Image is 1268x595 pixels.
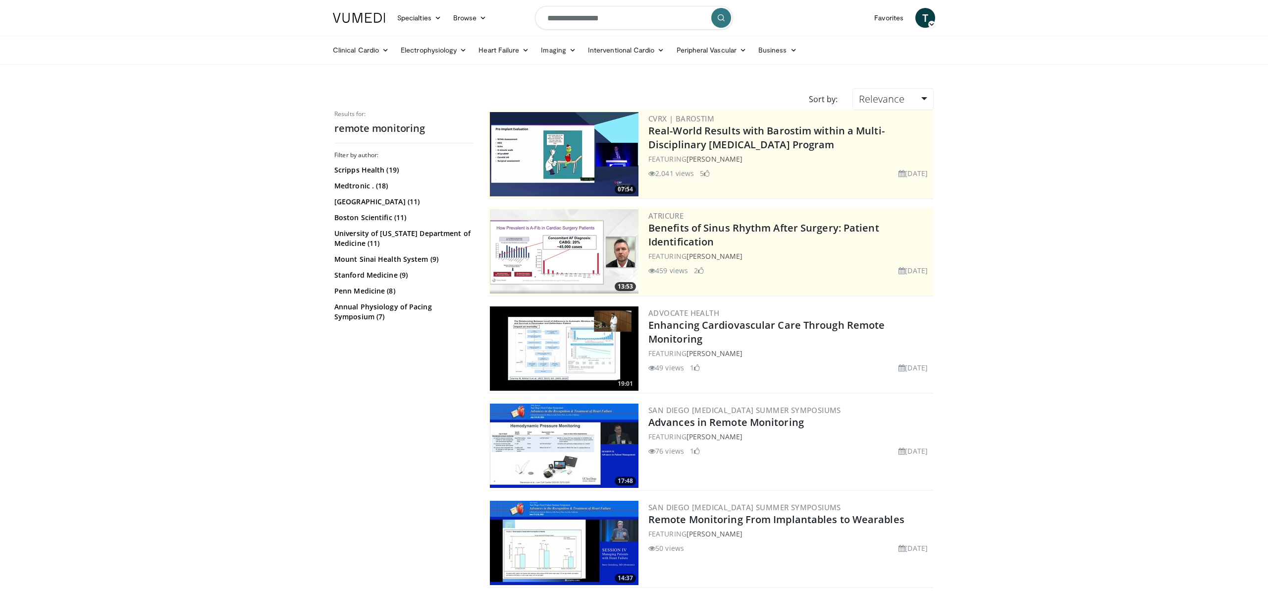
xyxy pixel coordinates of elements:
[690,446,700,456] li: 1
[490,501,638,585] img: c7e5b0d2-913a-476b-994e-7416f9f47c60.300x170_q85_crop-smart_upscale.jpg
[490,306,638,391] a: 19:01
[648,405,841,415] a: San Diego [MEDICAL_DATA] Summer Symposiums
[490,112,638,196] a: 07:54
[648,221,879,248] a: Benefits of Sinus Rhythm After Surgery: Patient Identification
[473,40,535,60] a: Heart Failure
[334,122,473,135] h2: remote monitoring
[671,40,752,60] a: Peripheral Vascular
[582,40,671,60] a: Interventional Cardio
[327,40,395,60] a: Clinical Cardio
[801,88,845,110] div: Sort by:
[859,92,904,106] span: Relevance
[490,112,638,196] img: d6bcd5d9-0712-4576-a4e4-b34173a4dc7b.300x170_q85_crop-smart_upscale.jpg
[648,114,714,123] a: CVRx | Barostim
[898,168,928,178] li: [DATE]
[898,446,928,456] li: [DATE]
[700,168,710,178] li: 5
[447,8,493,28] a: Browse
[898,362,928,373] li: [DATE]
[648,362,684,373] li: 49 views
[687,251,742,261] a: [PERSON_NAME]
[334,302,471,322] a: Annual Physiology of Pacing Symposium (7)
[648,251,932,261] div: FEATURING
[687,432,742,441] a: [PERSON_NAME]
[490,501,638,585] a: 14:37
[687,154,742,164] a: [PERSON_NAME]
[615,476,636,485] span: 17:48
[535,40,582,60] a: Imaging
[334,110,473,118] p: Results for:
[334,151,473,159] h3: Filter by author:
[490,209,638,294] a: 13:53
[648,446,684,456] li: 76 views
[535,6,733,30] input: Search topics, interventions
[334,213,471,223] a: Boston Scientific (11)
[334,165,471,175] a: Scripps Health (19)
[648,513,904,526] a: Remote Monitoring From Implantables to Wearables
[334,254,471,264] a: Mount Sinai Health System (9)
[690,362,700,373] li: 1
[395,40,473,60] a: Electrophysiology
[648,168,694,178] li: 2,041 views
[648,543,684,553] li: 50 views
[490,209,638,294] img: 982c273f-2ee1-4c72-ac31-fa6e97b745f7.png.300x170_q85_crop-smart_upscale.png
[648,124,885,151] a: Real-World Results with Barostim within a Multi-Disciplinary [MEDICAL_DATA] Program
[648,211,684,221] a: AtriCure
[648,318,885,346] a: Enhancing Cardiovascular Care Through Remote Monitoring
[648,348,932,358] div: FEATURING
[648,529,932,539] div: FEATURING
[391,8,447,28] a: Specialties
[752,40,803,60] a: Business
[648,154,932,164] div: FEATURING
[615,574,636,583] span: 14:37
[852,88,934,110] a: Relevance
[898,543,928,553] li: [DATE]
[334,229,471,248] a: University of [US_STATE] Department of Medicine (11)
[490,404,638,488] img: c142af82-e3dc-4e5e-9935-0aea935a823a.300x170_q85_crop-smart_upscale.jpg
[615,185,636,194] span: 07:54
[334,270,471,280] a: Stanford Medicine (9)
[898,265,928,276] li: [DATE]
[334,286,471,296] a: Penn Medicine (8)
[915,8,935,28] a: T
[648,431,932,442] div: FEATURING
[334,197,471,207] a: [GEOGRAPHIC_DATA] (11)
[648,416,804,429] a: Advances in Remote Monitoring
[333,13,385,23] img: VuMedi Logo
[648,265,688,276] li: 459 views
[868,8,909,28] a: Favorites
[615,379,636,388] span: 19:01
[490,404,638,488] a: 17:48
[615,282,636,291] span: 13:53
[490,306,638,391] img: e0c99205-c569-4268-9ae2-fb6442bedd4f.300x170_q85_crop-smart_upscale.jpg
[687,349,742,358] a: [PERSON_NAME]
[648,308,719,318] a: Advocate Health
[334,181,471,191] a: Medtronic . (18)
[648,502,841,512] a: San Diego [MEDICAL_DATA] Summer Symposiums
[687,529,742,538] a: [PERSON_NAME]
[694,265,704,276] li: 2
